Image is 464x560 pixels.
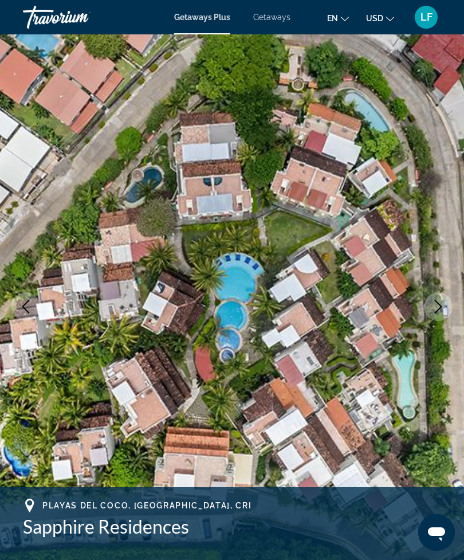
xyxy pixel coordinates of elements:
iframe: Button to launch messaging window [418,514,455,551]
button: Change currency [366,10,394,26]
button: Next image [424,292,453,321]
button: Change language [327,10,349,26]
span: USD [366,14,383,23]
a: Getaways [253,13,290,22]
span: LF [420,11,432,23]
a: Travorium [23,2,137,32]
span: Playas del Coco, [GEOGRAPHIC_DATA], CRI [42,501,252,510]
a: Getaways Plus [174,13,230,22]
button: Previous image [11,292,40,321]
button: User Menu [411,5,441,29]
span: en [327,14,338,23]
h1: Sapphire Residences [23,515,441,538]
